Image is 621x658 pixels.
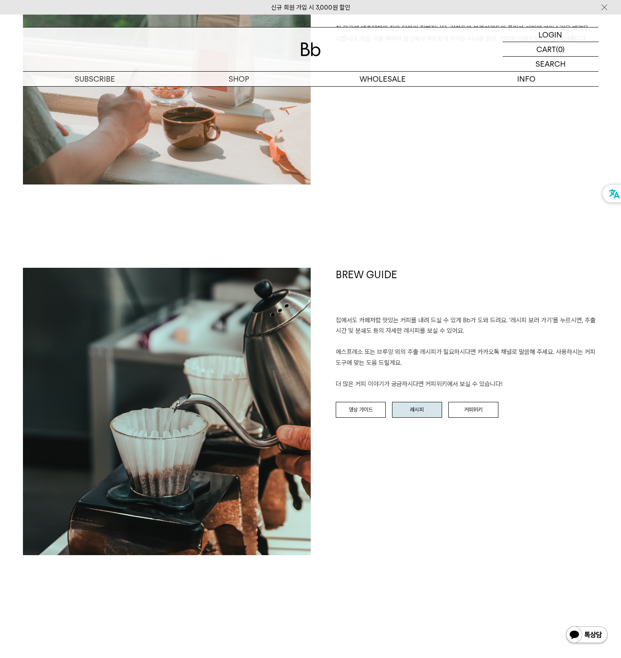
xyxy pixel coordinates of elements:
[503,42,598,57] a: CART (0)
[556,42,565,56] p: (0)
[392,402,442,418] a: 레시피
[301,42,321,56] img: 로고
[23,72,167,86] a: SUBSCRIBE
[448,402,498,418] a: 커피위키
[336,315,598,390] p: 집에서도 카페처럼 맛있는 커피를 내려 드실 ﻿수 있게 Bb가 도와 드려요. '레시피 보러 가기'를 누르시면, 추출 시간 및 분쇄도 등의 자세한 레시피를 보실 수 있어요. 에스...
[538,27,562,42] p: LOGIN
[503,27,598,42] a: LOGIN
[565,626,608,646] img: 카카오톡 채널 1:1 채팅 버튼
[455,72,598,86] p: INFO
[536,57,566,71] p: SEARCH
[536,42,556,56] p: CART
[23,268,311,555] img: a9080350f8f7d047e248a4ae6390d20f_153659.jpg
[271,4,350,11] a: 신규 회원 가입 시 3,000원 할인
[336,268,598,315] h1: BREW GUIDE
[336,402,386,418] a: 영상 가이드
[167,72,311,86] a: SHOP
[311,72,455,86] p: WHOLESALE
